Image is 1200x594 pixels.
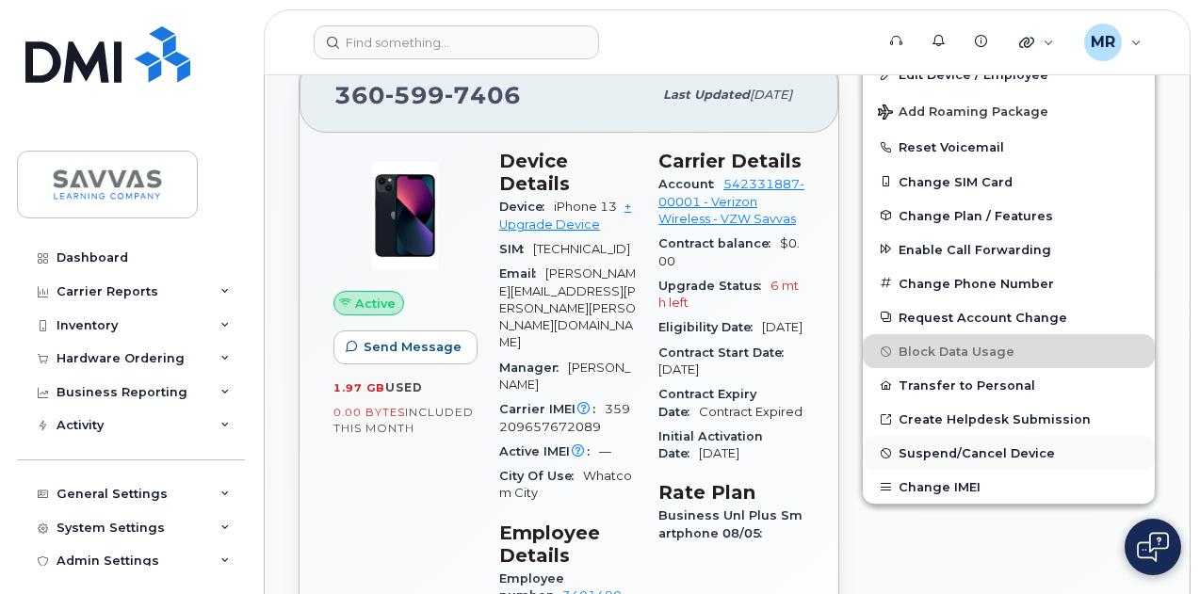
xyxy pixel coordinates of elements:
span: Device [499,200,554,214]
button: Change IMEI [863,470,1155,504]
span: Active [355,295,396,313]
span: Active IMEI [499,444,599,458]
span: Contract Expiry Date [658,387,756,418]
button: Request Account Change [863,300,1155,334]
input: Find something... [314,25,599,59]
span: Enable Call Forwarding [899,242,1051,256]
span: 359209657672089 [499,402,630,433]
span: Change Plan / Features [899,208,1053,222]
button: Send Message [333,330,478,364]
span: 1.97 GB [333,381,385,394]
span: City Of Use [499,469,583,483]
span: Account [658,177,723,191]
span: — [599,444,611,458]
span: $0.00 [658,236,800,267]
span: 599 [385,81,445,109]
span: Upgrade Status [658,279,770,293]
span: Initial Activation Date [658,429,763,460]
a: + Upgrade Device [499,200,631,231]
h3: Carrier Details [658,150,804,172]
span: included this month [333,405,474,436]
span: Contract Expired [699,405,803,419]
button: Add Roaming Package [863,91,1155,130]
span: Carrier IMEI [499,402,605,416]
button: Enable Call Forwarding [863,233,1155,266]
span: 7406 [445,81,521,109]
button: Suspend/Cancel Device [863,436,1155,470]
span: SIM [499,242,533,256]
div: Magali Ramirez-Sanchez [1071,24,1155,61]
span: Last updated [663,88,750,102]
span: 0.00 Bytes [333,406,405,419]
span: [DATE] [750,88,792,102]
span: Eligibility Date [658,320,762,334]
span: [DATE] [658,362,699,377]
span: Contract Start Date [658,345,793,360]
span: Manager [499,361,568,375]
a: 542331887-00001 - Verizon Wireless - VZW Savvas [658,177,804,226]
button: Reset Voicemail [863,130,1155,164]
span: [DATE] [762,320,803,334]
img: image20231002-3703462-1ig824h.jpeg [349,159,462,272]
span: Suspend/Cancel Device [899,446,1055,460]
button: Transfer to Personal [863,368,1155,402]
span: used [385,380,423,394]
span: iPhone 13 [554,200,617,214]
span: Business Unl Plus Smartphone 08/05 [658,508,803,539]
div: Quicklinks [1006,24,1067,61]
span: [TECHNICAL_ID] [533,242,630,256]
button: Block Data Usage [863,334,1155,368]
button: Change Plan / Features [863,199,1155,233]
h3: Device Details [499,150,636,195]
a: Create Helpdesk Submission [863,402,1155,436]
span: Add Roaming Package [878,104,1048,122]
h3: Employee Details [499,522,636,567]
h3: Rate Plan [658,481,804,504]
button: Change Phone Number [863,266,1155,300]
span: Contract balance [658,236,780,250]
span: [DATE] [699,446,739,460]
span: Email [499,266,545,281]
span: [PERSON_NAME] [499,361,630,392]
span: MR [1091,31,1115,54]
span: [PERSON_NAME][EMAIL_ADDRESS][PERSON_NAME][PERSON_NAME][DOMAIN_NAME] [499,266,636,349]
span: 360 [334,81,521,109]
button: Change SIM Card [863,165,1155,199]
span: Send Message [364,338,462,356]
img: Open chat [1137,532,1169,562]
